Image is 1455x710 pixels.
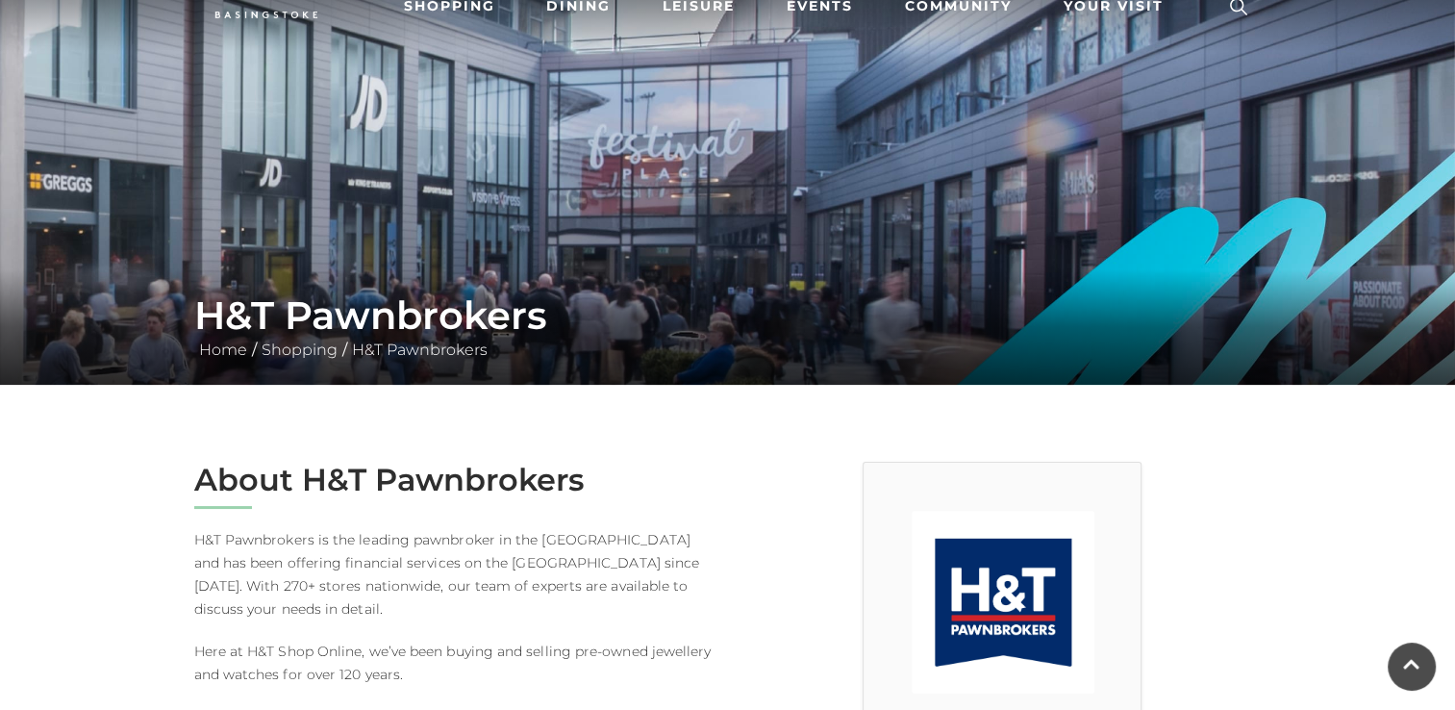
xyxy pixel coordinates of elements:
a: H&T Pawnbrokers [347,341,492,359]
a: Home [194,341,252,359]
a: Shopping [257,341,342,359]
h1: H&T Pawnbrokers [194,292,1262,339]
p: H&T Pawnbrokers is the leading pawnbroker in the [GEOGRAPHIC_DATA] and has been offering financia... [194,528,714,621]
p: Here at H&T Shop Online, we’ve been buying and selling pre-owned jewellery and watches for over 1... [194,640,714,686]
div: / / [180,292,1276,362]
h2: About H&T Pawnbrokers [194,462,714,498]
